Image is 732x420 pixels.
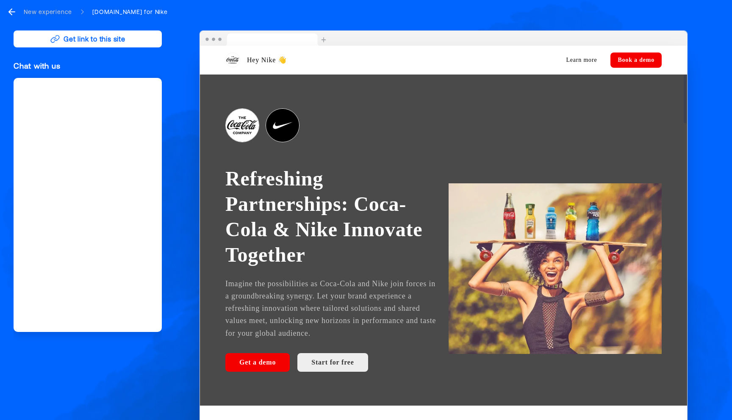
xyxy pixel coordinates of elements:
svg: go back [7,7,17,17]
button: Get link to this site [14,30,162,47]
div: Chat with us [14,61,162,71]
img: Browser topbar [200,31,330,46]
iframe: Calendly Scheduling Page [14,78,162,332]
div: New experience [24,8,72,16]
div: [DOMAIN_NAME] for Nike [92,8,168,16]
